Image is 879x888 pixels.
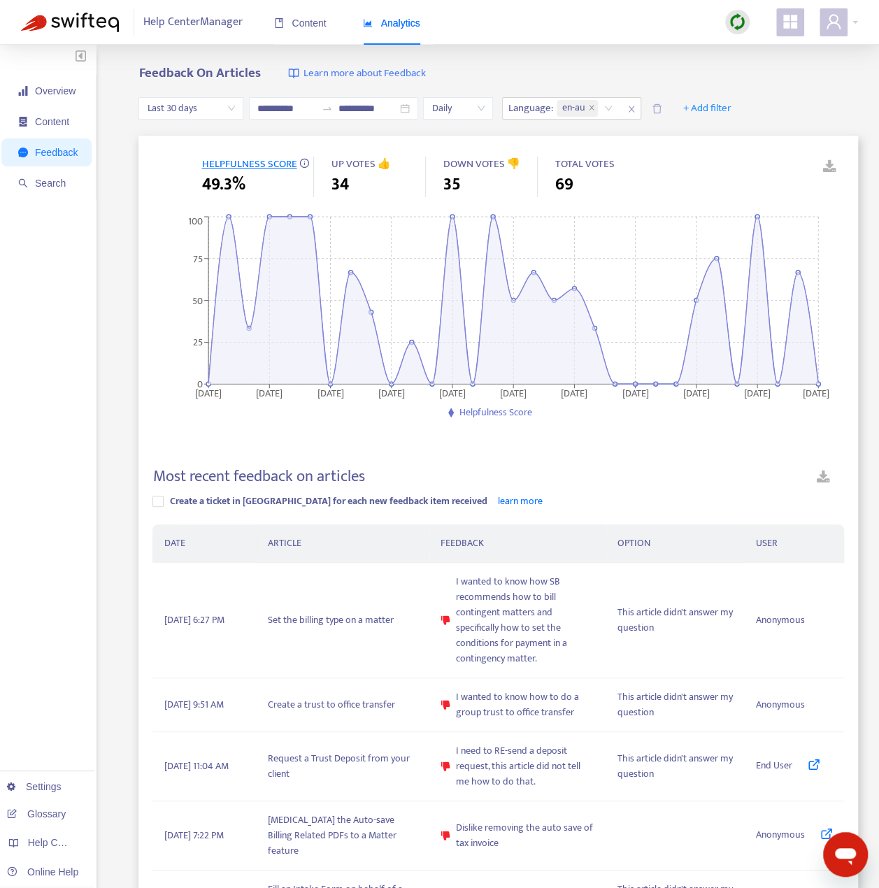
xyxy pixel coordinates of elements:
tspan: 25 [193,334,203,350]
tspan: [DATE] [744,385,771,401]
span: [DATE] 7:22 PM [164,828,223,843]
span: signal [18,86,28,96]
span: Daily [431,98,485,119]
span: user [825,13,842,30]
span: message [18,148,28,157]
th: FEEDBACK [429,524,606,563]
tspan: [DATE] [439,385,466,401]
span: Content [35,116,69,127]
tspan: [DATE] [622,385,649,401]
th: DATE [152,524,256,563]
iframe: Button to launch messaging window [823,832,868,877]
span: [DATE] 9:51 AM [164,697,223,712]
span: to [322,103,333,114]
span: area-chart [363,18,373,28]
tspan: 100 [188,213,203,229]
tspan: 50 [192,292,203,308]
span: close [622,101,641,117]
th: ARTICLE [257,524,429,563]
img: sync.dc5367851b00ba804db3.png [729,13,746,31]
span: appstore [782,13,799,30]
h4: Most recent feedback on articles [152,467,364,486]
button: + Add filter [673,97,742,120]
span: I wanted to know how SB recommends how to bill contingent matters and specifically how to set the... [455,574,594,666]
span: Help Centers [28,837,85,848]
span: en-au [557,100,598,117]
td: Set the billing type on a matter [257,563,429,678]
span: en-au [562,100,585,117]
img: image-link [288,68,299,79]
span: Dislike removing the auto save of tax invoice [455,820,594,851]
span: Anonymous [756,827,805,844]
span: Learn more about Feedback [303,66,425,82]
tspan: [DATE] [317,385,344,401]
tspan: 0 [197,375,203,392]
a: Glossary [7,808,66,819]
span: + Add filter [683,100,731,117]
span: Feedback [35,147,78,158]
img: Swifteq [21,13,119,32]
th: USER [745,524,845,563]
span: book [274,18,284,28]
span: HELPFULNESS SCORE [201,155,296,173]
a: learn more [497,493,542,509]
span: Overview [35,85,76,96]
span: 49.3% [201,172,245,197]
tspan: [DATE] [803,385,829,401]
td: Request a Trust Deposit from your client [257,732,429,801]
span: [DATE] 6:27 PM [164,613,224,628]
span: End User [756,758,792,775]
span: 35 [443,172,460,197]
tspan: 75 [193,250,203,266]
span: I need to RE-send a deposit request, this article did not tell me how to do that. [455,743,594,789]
tspan: [DATE] [257,385,283,401]
span: Content [274,17,327,29]
span: UP VOTES 👍 [331,155,390,173]
span: dislike [441,761,450,771]
tspan: [DATE] [195,385,222,401]
span: Helpfulness Score [459,404,531,420]
span: Help Center Manager [143,9,243,36]
tspan: [DATE] [562,385,588,401]
span: [DATE] 11:04 AM [164,759,228,774]
tspan: [DATE] [378,385,405,401]
span: Anonymous [756,697,805,712]
span: 34 [331,172,348,197]
th: OPTION [606,524,745,563]
span: Anonymous [756,613,805,628]
span: container [18,117,28,127]
span: dislike [441,615,450,625]
td: [MEDICAL_DATA] the Auto-save Billing Related PDFs to a Matter feature [257,801,429,871]
span: Create a ticket in [GEOGRAPHIC_DATA] for each new feedback item received [169,493,487,509]
span: I wanted to know how to do a group trust to office transfer [455,689,594,720]
span: swap-right [322,103,333,114]
tspan: [DATE] [500,385,527,401]
span: Last 30 days [147,98,235,119]
b: Feedback On Articles [138,62,260,84]
span: Language : [503,98,555,119]
span: Analytics [363,17,420,29]
span: This article didn't answer my question [617,605,734,636]
span: search [18,178,28,188]
tspan: [DATE] [683,385,710,401]
span: delete [652,103,662,114]
span: This article didn't answer my question [617,751,734,782]
a: Learn more about Feedback [288,66,425,82]
span: DOWN VOTES 👎 [443,155,520,173]
span: TOTAL VOTES [555,155,614,173]
span: dislike [441,831,450,840]
a: Settings [7,781,62,792]
a: Online Help [7,866,78,878]
span: Search [35,178,66,189]
span: 69 [555,172,573,197]
td: Create a trust to office transfer [257,678,429,732]
span: dislike [441,700,450,710]
span: This article didn't answer my question [617,689,734,720]
span: close [588,104,595,113]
